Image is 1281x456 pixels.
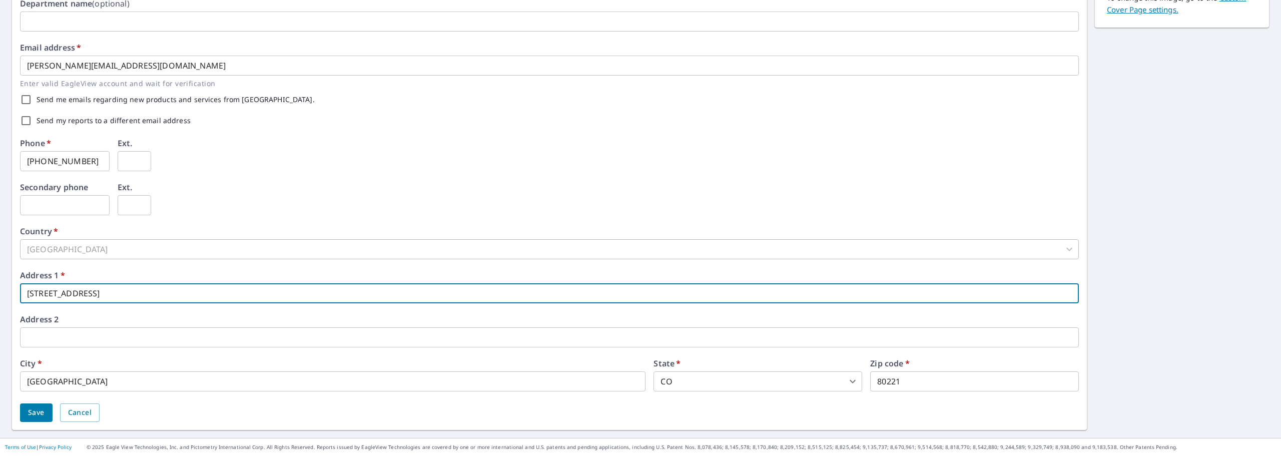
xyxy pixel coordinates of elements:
a: Terms of Use [5,443,36,450]
label: Email address [20,44,81,52]
span: Save [28,406,45,419]
div: [GEOGRAPHIC_DATA] [20,239,1079,259]
label: City [20,359,42,367]
label: Secondary phone [20,183,88,191]
label: Send me emails regarding new products and services from [GEOGRAPHIC_DATA]. [37,96,315,103]
label: Ext. [118,183,133,191]
label: Ext. [118,139,133,147]
label: Send my reports to a different email address [37,117,191,124]
button: Cancel [60,403,100,422]
p: © 2025 Eagle View Technologies, Inc. and Pictometry International Corp. All Rights Reserved. Repo... [87,443,1276,451]
label: Phone [20,139,51,147]
label: Zip code [870,359,910,367]
a: Privacy Policy [39,443,72,450]
label: Country [20,227,58,235]
button: Save [20,403,53,422]
p: Enter valid EagleView account and wait for verification [20,78,1072,89]
label: State [654,359,681,367]
label: Address 1 [20,271,65,279]
p: | [5,444,72,450]
label: Address 2 [20,315,59,323]
div: CO [654,371,862,391]
span: Cancel [68,406,92,419]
